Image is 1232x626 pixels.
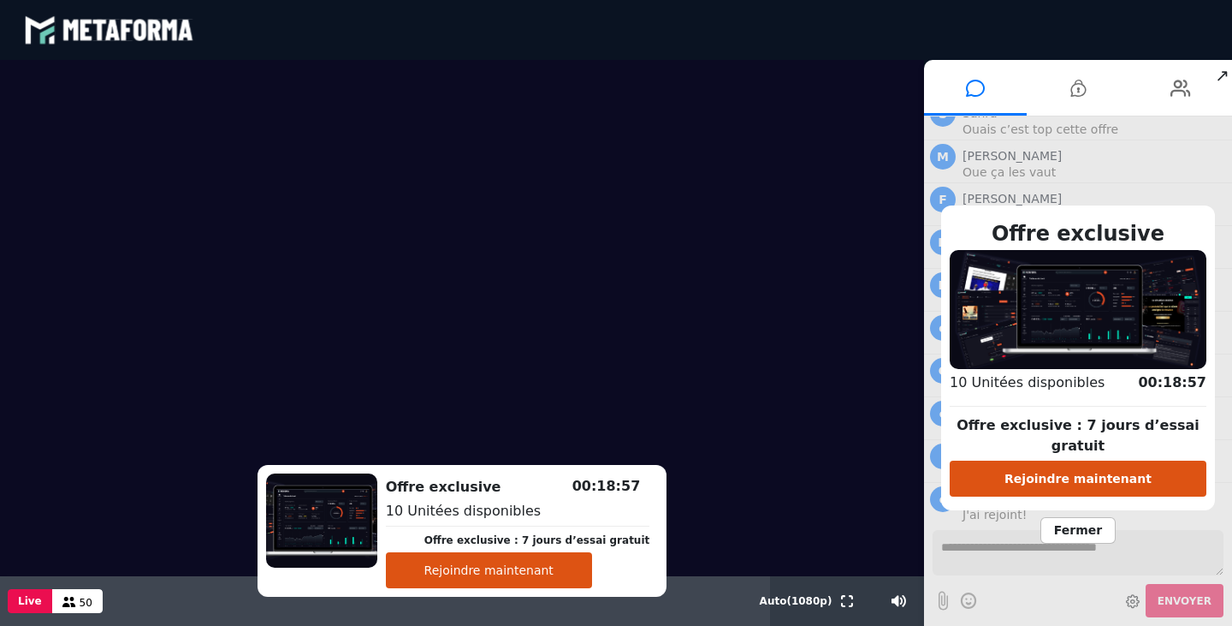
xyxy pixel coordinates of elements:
img: 1739179564043-A1P6JPNQHWVVYF2vtlsBksFrceJM3QJX.png [266,474,377,568]
p: Offre exclusive : 7 jours d’essai gratuit [950,415,1206,456]
img: 1739179564043-A1P6JPNQHWVVYF2vtlsBksFrceJM3QJX.png [950,250,1206,369]
span: ↗ [1212,60,1232,91]
h2: Offre exclusive [950,218,1206,249]
span: 00:18:57 [572,478,641,494]
h2: Offre exclusive [386,477,650,498]
span: 10 Unitées disponibles [950,374,1105,391]
button: Auto(1080p) [756,576,836,626]
span: 50 [80,597,92,609]
span: 00:18:57 [1138,374,1206,391]
span: Fermer [1040,517,1116,544]
button: Rejoindre maintenant [950,461,1206,497]
span: 10 Unitées disponibles [386,503,541,519]
p: Offre exclusive : 7 jours d’essai gratuit [424,533,650,548]
button: Live [8,589,52,613]
span: Auto ( 1080 p) [760,595,832,607]
button: Rejoindre maintenant [386,552,592,588]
